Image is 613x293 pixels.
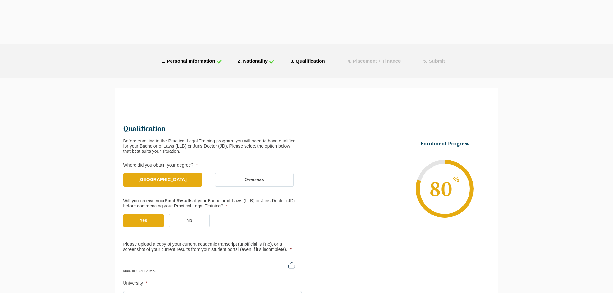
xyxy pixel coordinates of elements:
span: 1 [162,58,164,64]
h2: Qualification [123,124,302,133]
img: check_icon [217,60,222,64]
label: No [169,214,210,227]
span: 3 [290,58,293,64]
label: Yes [123,214,164,227]
sup: % [453,177,460,183]
label: Please upload a copy of your current academic transcript (unofficial is fine), or a screenshot of... [123,242,302,252]
span: . Submit [426,58,445,64]
span: . Qualification [293,58,325,64]
img: check_icon [269,60,274,64]
span: 2 [238,58,240,64]
div: Before enrolling in the Practical Legal Training program, you will need to have qualified for you... [123,138,302,154]
label: Overseas [215,173,294,187]
strong: Final Results [165,198,193,203]
label: University [123,281,302,286]
label: Where did you obtain your degree? [123,163,302,168]
h3: Enrolment Progress [404,140,485,147]
span: . Personal Information [164,58,215,64]
span: . Nationality [240,58,268,64]
span: Max. file size: 2 MB. [123,264,161,273]
label: [GEOGRAPHIC_DATA] [123,173,202,187]
span: 4 [348,58,350,64]
span: 80 [429,176,461,202]
label: Will you receive your of your Bachelor of Laws (LLB) or Juris Doctor (JD) before commencing your ... [123,198,296,209]
span: . Placement + Finance [350,58,401,64]
span: 5 [423,58,426,64]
